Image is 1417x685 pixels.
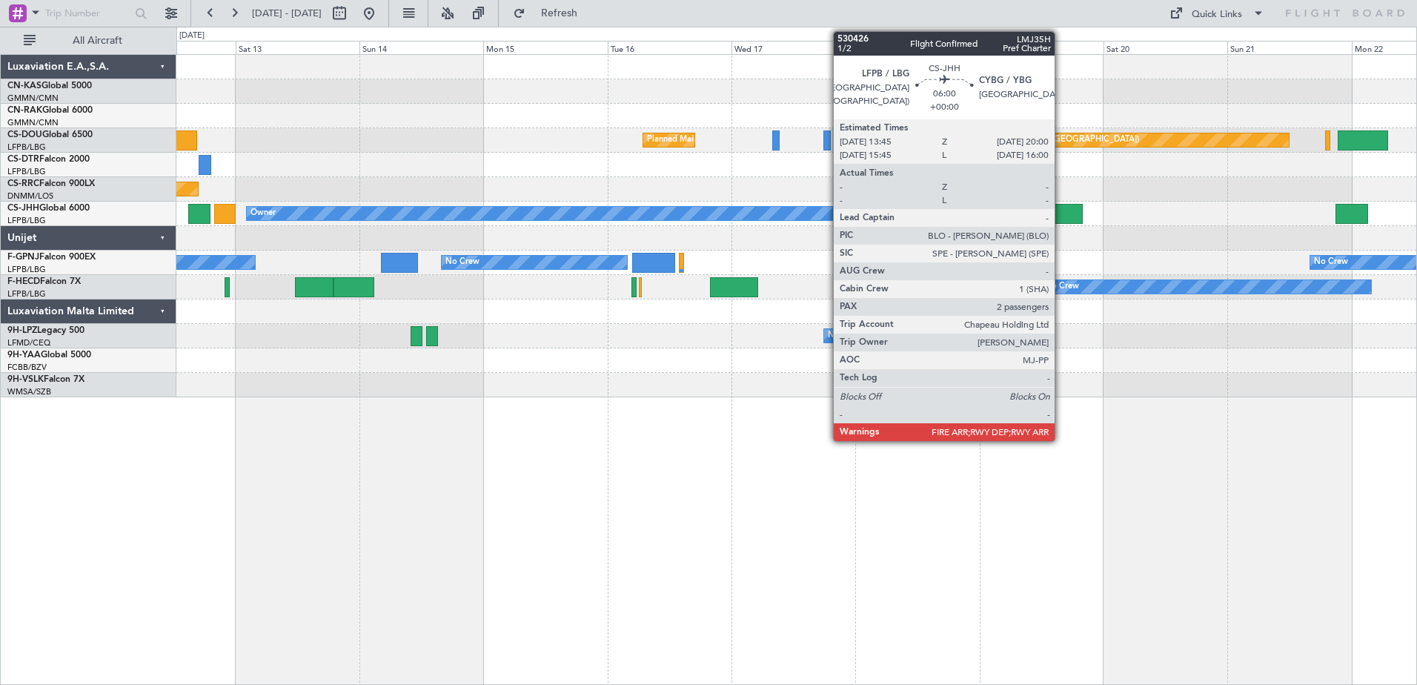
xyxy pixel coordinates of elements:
span: CS-DTR [7,155,39,164]
div: Mon 15 [483,41,607,54]
div: No Crew [828,325,862,347]
span: 9H-VSLK [7,375,44,384]
span: CN-RAK [7,106,42,115]
div: No Crew [1314,251,1348,274]
span: [DATE] - [DATE] [252,7,322,20]
div: Wed 17 [731,41,855,54]
a: CN-RAKGlobal 6000 [7,106,93,115]
span: All Aircraft [39,36,156,46]
a: GMMN/CMN [7,117,59,128]
a: F-GPNJFalcon 900EX [7,253,96,262]
span: F-HECD [7,277,40,286]
div: Sat 13 [236,41,359,54]
a: CS-DOUGlobal 6500 [7,130,93,139]
span: 9H-YAA [7,351,41,360]
div: Quick Links [1192,7,1242,22]
span: CS-DOU [7,130,42,139]
a: WMSA/SZB [7,386,51,397]
span: Refresh [528,8,591,19]
a: 9H-VSLKFalcon 7X [7,375,84,384]
div: Tue 16 [608,41,731,54]
button: Refresh [506,1,595,25]
a: F-HECDFalcon 7X [7,277,81,286]
a: CS-RRCFalcon 900LX [7,179,95,188]
div: [DATE] [179,30,205,42]
div: No Crew [445,251,479,274]
span: CN-KAS [7,82,42,90]
button: Quick Links [1162,1,1272,25]
a: FCBB/BZV [7,362,47,373]
input: Trip Number [45,2,130,24]
div: Owner [250,202,276,225]
div: Sun 14 [359,41,483,54]
a: GMMN/CMN [7,93,59,104]
span: CS-JHH [7,204,39,213]
a: CS-JHHGlobal 6000 [7,204,90,213]
span: 9H-LPZ [7,326,37,335]
a: LFPB/LBG [7,142,46,153]
div: Planned Maint [GEOGRAPHIC_DATA] ([GEOGRAPHIC_DATA]) [906,129,1139,151]
a: LFPB/LBG [7,264,46,275]
div: No Crew [1045,276,1079,298]
a: CN-KASGlobal 5000 [7,82,92,90]
div: Planned Maint [GEOGRAPHIC_DATA] ([GEOGRAPHIC_DATA]) [647,129,880,151]
div: Thu 18 [855,41,979,54]
span: F-GPNJ [7,253,39,262]
button: All Aircraft [16,29,161,53]
div: Sat 20 [1104,41,1227,54]
div: Sun 21 [1227,41,1351,54]
a: 9H-LPZLegacy 500 [7,326,84,335]
a: LFMD/CEQ [7,337,50,348]
a: 9H-YAAGlobal 5000 [7,351,91,360]
a: DNMM/LOS [7,191,53,202]
span: CS-RRC [7,179,39,188]
a: CS-DTRFalcon 2000 [7,155,90,164]
div: Fri 19 [980,41,1104,54]
a: LFPB/LBG [7,215,46,226]
a: LFPB/LBG [7,166,46,177]
a: LFPB/LBG [7,288,46,300]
